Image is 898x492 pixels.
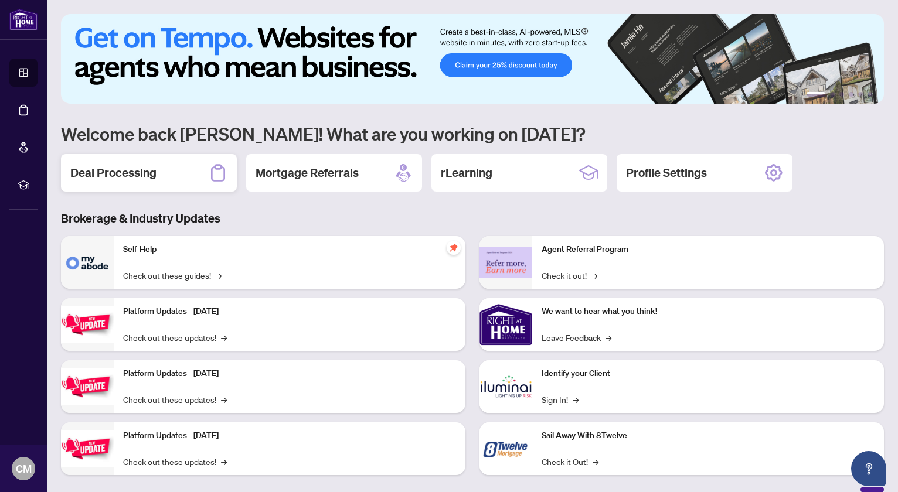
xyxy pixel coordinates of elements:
[61,306,114,343] img: Platform Updates - July 21, 2025
[626,165,707,181] h2: Profile Settings
[447,241,461,255] span: pushpin
[123,269,222,282] a: Check out these guides!→
[123,367,456,380] p: Platform Updates - [DATE]
[849,92,853,97] button: 4
[61,368,114,405] img: Platform Updates - July 8, 2025
[858,92,863,97] button: 5
[216,269,222,282] span: →
[221,393,227,406] span: →
[61,14,884,104] img: Slide 0
[868,92,872,97] button: 6
[542,455,598,468] a: Check it Out!→
[256,165,359,181] h2: Mortgage Referrals
[839,92,844,97] button: 3
[123,429,456,442] p: Platform Updates - [DATE]
[479,298,532,351] img: We want to hear what you think!
[573,393,579,406] span: →
[123,455,227,468] a: Check out these updates!→
[479,247,532,279] img: Agent Referral Program
[591,269,597,282] span: →
[70,165,157,181] h2: Deal Processing
[61,210,884,227] h3: Brokerage & Industry Updates
[542,269,597,282] a: Check it out!→
[479,422,532,475] img: Sail Away With 8Twelve
[123,393,227,406] a: Check out these updates!→
[830,92,835,97] button: 2
[542,331,611,344] a: Leave Feedback→
[807,92,825,97] button: 1
[221,455,227,468] span: →
[593,455,598,468] span: →
[9,9,38,30] img: logo
[123,331,227,344] a: Check out these updates!→
[441,165,492,181] h2: rLearning
[123,243,456,256] p: Self-Help
[542,429,875,442] p: Sail Away With 8Twelve
[851,451,886,486] button: Open asap
[61,236,114,289] img: Self-Help
[542,305,875,318] p: We want to hear what you think!
[61,430,114,467] img: Platform Updates - June 23, 2025
[16,460,32,477] span: CM
[479,360,532,413] img: Identify your Client
[542,243,875,256] p: Agent Referral Program
[61,122,884,145] h1: Welcome back [PERSON_NAME]! What are you working on [DATE]?
[542,393,579,406] a: Sign In!→
[542,367,875,380] p: Identify your Client
[221,331,227,344] span: →
[123,305,456,318] p: Platform Updates - [DATE]
[606,331,611,344] span: →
